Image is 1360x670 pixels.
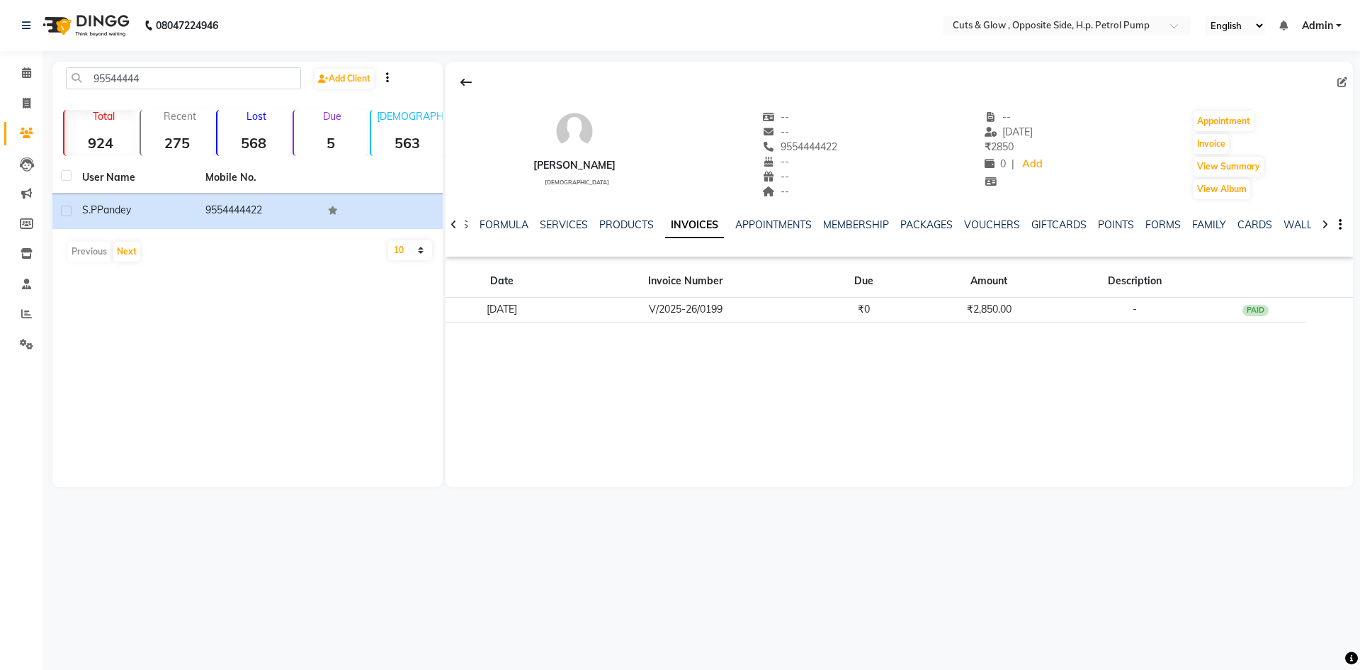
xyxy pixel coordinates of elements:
button: Invoice [1194,134,1229,154]
span: - [1133,303,1137,316]
a: WALLET [1283,218,1324,231]
p: Total [70,110,137,123]
p: Due [297,110,366,123]
a: APPOINTMENTS [735,218,812,231]
a: FORMULA [480,218,528,231]
b: 08047224946 [156,6,218,45]
span: 9554444422 [763,140,838,153]
p: [DEMOGRAPHIC_DATA] [377,110,443,123]
span: 2850 [985,140,1014,153]
strong: 5 [294,134,366,152]
th: Due [813,265,914,298]
strong: 568 [217,134,290,152]
span: 0 [985,157,1006,170]
a: MEMBERSHIP [823,218,889,231]
a: FAMILY [1192,218,1226,231]
th: Date [446,265,558,298]
strong: 275 [141,134,213,152]
a: Add Client [314,69,374,89]
input: Search by Name/Mobile/Email/Code [66,67,301,89]
th: Amount [914,265,1064,298]
td: [DATE] [446,298,558,323]
div: Back to Client [451,69,481,96]
td: 9554444422 [197,194,320,229]
a: PRODUCTS [599,218,654,231]
p: Lost [223,110,290,123]
button: View Summary [1194,157,1264,177]
span: -- [763,111,790,123]
span: [DATE] [985,125,1033,138]
span: Pandey [97,203,131,216]
button: Appointment [1194,111,1254,131]
td: V/2025-26/0199 [558,298,813,323]
strong: 924 [64,134,137,152]
span: | [1011,157,1014,172]
a: GIFTCARDS [1031,218,1087,231]
a: PACKAGES [900,218,953,231]
span: -- [985,111,1011,123]
img: avatar [553,110,596,152]
p: Recent [147,110,213,123]
th: Description [1064,265,1206,298]
th: Mobile No. [197,162,320,194]
span: -- [763,155,790,168]
td: ₹0 [813,298,914,323]
th: Invoice Number [558,265,813,298]
a: CARDS [1237,218,1272,231]
span: -- [763,125,790,138]
span: -- [763,170,790,183]
a: INVOICES [665,213,724,238]
a: POINTS [1098,218,1134,231]
a: SERVICES [540,218,588,231]
strong: 563 [371,134,443,152]
a: Add [1020,155,1045,174]
td: ₹2,850.00 [914,298,1064,323]
div: PAID [1242,305,1269,316]
span: ₹ [985,140,991,153]
button: Next [113,242,140,262]
th: User Name [74,162,197,194]
span: -- [763,185,790,198]
a: FORMS [1145,218,1181,231]
button: View Album [1194,179,1250,199]
span: Admin [1302,18,1333,33]
img: logo [36,6,133,45]
a: VOUCHERS [964,218,1020,231]
div: [PERSON_NAME] [533,158,616,173]
span: S.P [82,203,97,216]
span: [DEMOGRAPHIC_DATA] [545,179,609,186]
